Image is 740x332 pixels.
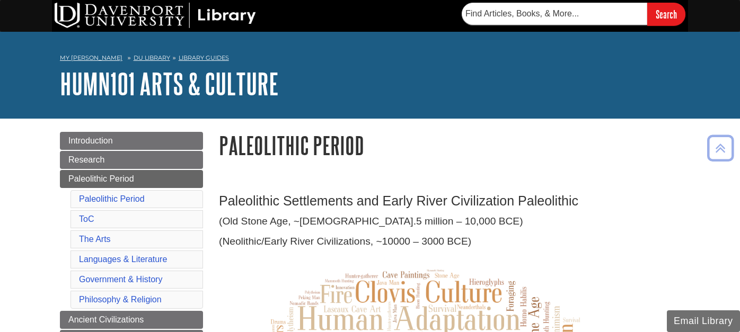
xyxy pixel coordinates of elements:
[68,155,104,164] span: Research
[134,54,170,61] a: DU Library
[79,214,94,223] a: ToC
[55,3,256,28] img: DU Library
[79,235,111,244] a: The Arts
[219,234,680,249] p: (Neolithic/Early River Civilizations, ~10000 – 3000 BCE)
[60,151,203,169] a: Research
[60,53,122,62] a: My [PERSON_NAME]
[462,3,685,25] form: Searches DU Library's articles, books, and more
[68,315,144,324] span: Ancient Civilizations
[68,136,113,145] span: Introduction
[179,54,229,61] a: Library Guides
[647,3,685,25] input: Search
[462,3,647,25] input: Find Articles, Books, & More...
[79,275,162,284] a: Government & History
[219,132,680,159] h1: Paleolithic Period
[68,174,134,183] span: Paleolithic Period
[219,193,680,209] h3: Paleolithic Settlements and Early River Civilization Paleolithic
[60,67,279,100] a: HUMN101 Arts & Culture
[60,170,203,188] a: Paleolithic Period
[79,194,145,203] a: Paleolithic Period
[79,255,167,264] a: Languages & Literature
[703,141,737,155] a: Back to Top
[667,310,740,332] button: Email Library
[79,295,162,304] a: Philosophy & Religion
[60,311,203,329] a: Ancient Civilizations
[60,51,680,68] nav: breadcrumb
[219,214,680,229] p: (Old Stone Age, ~[DEMOGRAPHIC_DATA].5 million – 10,000 BCE)
[60,132,203,150] a: Introduction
